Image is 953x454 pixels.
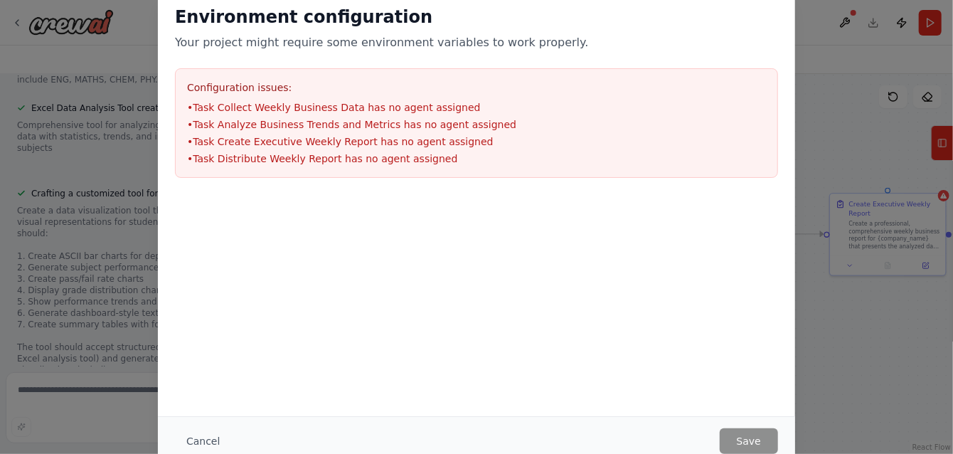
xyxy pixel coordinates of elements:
[187,117,766,132] li: • Task Analyze Business Trends and Metrics has no agent assigned
[187,80,766,95] h3: Configuration issues:
[187,152,766,166] li: • Task Distribute Weekly Report has no agent assigned
[175,34,778,51] p: Your project might require some environment variables to work properly.
[187,134,766,149] li: • Task Create Executive Weekly Report has no agent assigned
[187,100,766,115] li: • Task Collect Weekly Business Data has no agent assigned
[175,6,778,28] h2: Environment configuration
[720,428,778,454] button: Save
[175,428,231,454] button: Cancel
